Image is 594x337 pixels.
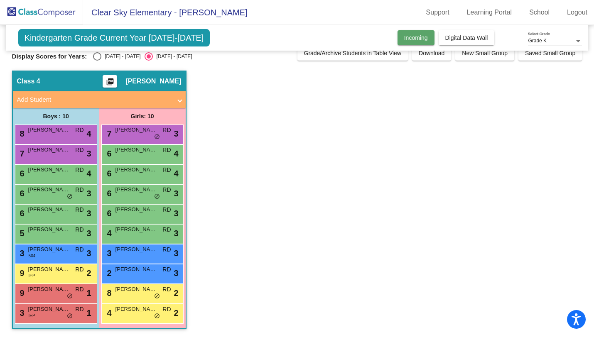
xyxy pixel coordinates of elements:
button: Print Students Details [103,75,117,88]
span: [PERSON_NAME] [115,205,157,214]
div: [DATE] - [DATE] [153,53,192,60]
span: 9 [18,288,25,298]
span: 2 [105,269,112,278]
span: [PERSON_NAME] [115,305,157,313]
span: 4 [86,167,91,180]
span: RD [75,186,83,194]
span: RD [75,245,83,254]
span: do_not_disturb_alt [67,193,73,200]
span: [PERSON_NAME] [125,77,181,85]
a: Support [420,6,456,19]
span: Kindergarten Grade Current Year [DATE]-[DATE] [18,29,210,46]
span: 3 [18,249,25,258]
mat-panel-title: Add Student [17,95,172,105]
mat-radio-group: Select an option [93,52,192,61]
span: 4 [174,147,178,160]
span: RD [75,265,83,274]
span: RD [162,285,171,294]
span: 3 [105,249,112,258]
span: Grade/Archive Students in Table View [304,50,402,56]
span: Grade K [528,38,547,44]
span: 5 [18,229,25,238]
span: RD [162,245,171,254]
span: [PERSON_NAME] [115,285,157,293]
span: 6 [105,189,112,198]
a: Logout [560,6,594,19]
span: RD [75,305,83,314]
div: Boys : 10 [13,108,99,125]
span: do_not_disturb_alt [154,293,160,300]
span: RD [162,126,171,134]
span: 3 [174,187,178,200]
span: 4 [105,308,112,317]
span: 3 [174,247,178,259]
span: RD [162,265,171,274]
span: RD [162,146,171,154]
span: 3 [86,247,91,259]
span: 2 [174,307,178,319]
button: Incoming [398,30,434,45]
span: 2 [174,287,178,299]
span: do_not_disturb_alt [67,293,73,300]
span: 1 [86,307,91,319]
span: [PERSON_NAME] ([PERSON_NAME] [28,166,70,174]
span: [PERSON_NAME] [28,126,70,134]
span: [PERSON_NAME] [28,305,70,313]
span: [PERSON_NAME] [PERSON_NAME] [28,146,70,154]
span: [PERSON_NAME] [28,265,70,274]
span: 3 [18,308,25,317]
span: 3 [86,147,91,160]
span: [PERSON_NAME] [115,126,157,134]
span: 8 [105,288,112,298]
span: RD [75,126,83,134]
span: Digital Data Wall [445,34,488,41]
span: [PERSON_NAME] ([PERSON_NAME]) [PERSON_NAME] [28,225,70,234]
span: 3 [86,207,91,220]
span: 504 [29,253,36,259]
span: RD [162,186,171,194]
span: 7 [18,149,25,158]
div: [DATE] - [DATE] [101,53,140,60]
span: 6 [18,189,25,198]
span: [PERSON_NAME] [115,265,157,274]
span: 1 [86,287,91,299]
span: Display Scores for Years: [12,53,87,60]
span: RD [75,205,83,214]
span: [PERSON_NAME] [115,186,157,194]
span: RD [75,285,83,294]
span: RD [75,166,83,174]
span: 4 [105,229,112,238]
span: 6 [105,169,112,178]
span: do_not_disturb_alt [67,313,73,320]
span: 2 [86,267,91,279]
span: do_not_disturb_alt [154,193,160,200]
span: 6 [18,169,25,178]
span: Saved Small Group [525,50,575,56]
button: New Small Group [455,46,514,61]
span: 7 [105,129,112,138]
span: 4 [174,167,178,180]
span: RD [162,225,171,234]
span: 4 [86,127,91,140]
span: 6 [105,149,112,158]
button: Download [412,46,451,61]
span: Download [419,50,444,56]
span: RD [162,166,171,174]
span: 8 [18,129,25,138]
span: 3 [86,227,91,239]
span: [PERSON_NAME] [28,285,70,293]
span: [PERSON_NAME] [115,225,157,234]
span: [PERSON_NAME] [PERSON_NAME] [28,186,70,194]
span: [PERSON_NAME] [115,166,157,174]
span: 3 [174,207,178,220]
span: RD [75,225,83,234]
button: Digital Data Wall [439,30,495,45]
span: 3 [174,267,178,279]
span: RD [162,205,171,214]
span: IEP [29,313,35,319]
span: Clear Sky Elementary - [PERSON_NAME] [83,6,248,19]
span: do_not_disturb_alt [154,134,160,140]
span: IEP [29,273,35,279]
span: [PERSON_NAME] [115,245,157,254]
span: 3 [86,187,91,200]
